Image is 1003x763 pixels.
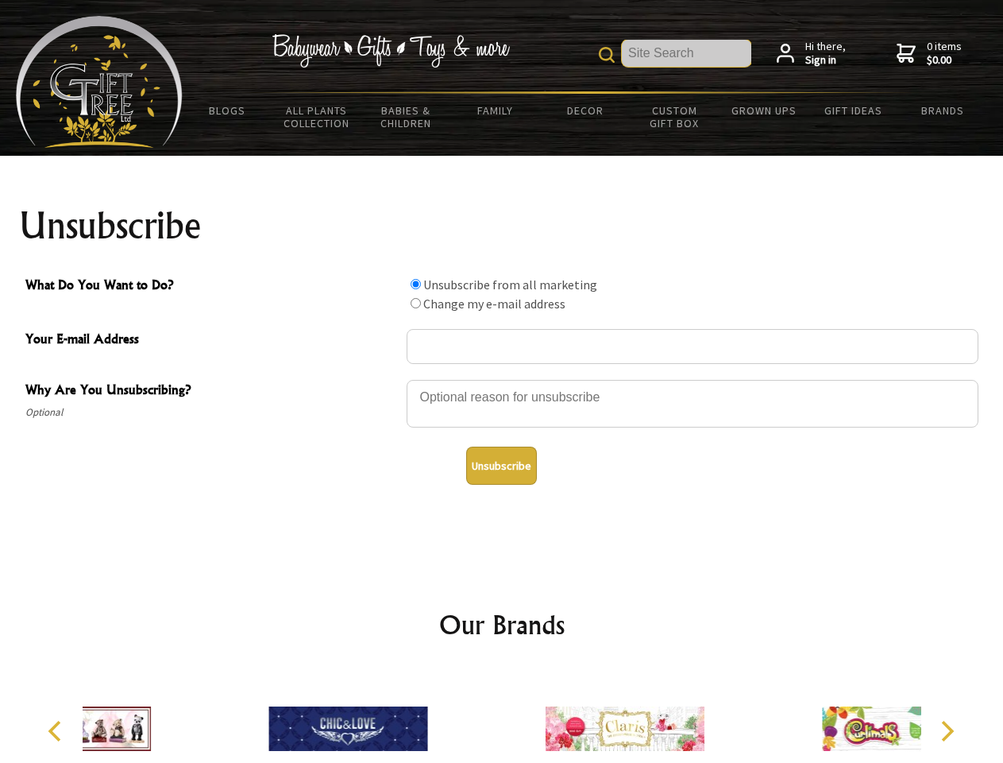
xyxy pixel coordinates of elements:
a: Hi there,Sign in [777,40,846,68]
span: What Do You Want to Do? [25,275,399,298]
a: Gift Ideas [808,94,898,127]
img: product search [599,47,615,63]
input: Your E-mail Address [407,329,978,364]
a: All Plants Collection [272,94,362,140]
a: Grown Ups [719,94,808,127]
button: Next [929,714,964,749]
span: Hi there, [805,40,846,68]
a: 0 items$0.00 [897,40,962,68]
a: Brands [898,94,988,127]
a: Custom Gift Box [630,94,719,140]
strong: Sign in [805,53,846,68]
span: Optional [25,403,399,422]
strong: $0.00 [927,53,962,68]
span: Your E-mail Address [25,329,399,352]
label: Change my e-mail address [423,296,565,312]
span: Why Are You Unsubscribing? [25,380,399,403]
label: Unsubscribe from all marketing [423,277,597,292]
a: Decor [540,94,630,127]
input: What Do You Want to Do? [411,298,421,308]
a: BLOGS [183,94,272,127]
button: Unsubscribe [466,447,537,485]
button: Previous [40,714,75,749]
textarea: Why Are You Unsubscribing? [407,380,978,428]
span: 0 items [927,39,962,68]
a: Babies & Children [361,94,451,140]
h1: Unsubscribe [19,207,985,245]
h2: Our Brands [32,606,972,644]
img: Babywear - Gifts - Toys & more [272,34,510,68]
input: What Do You Want to Do? [411,279,421,289]
img: Babyware - Gifts - Toys and more... [16,16,183,148]
a: Family [451,94,541,127]
input: Site Search [622,40,751,67]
